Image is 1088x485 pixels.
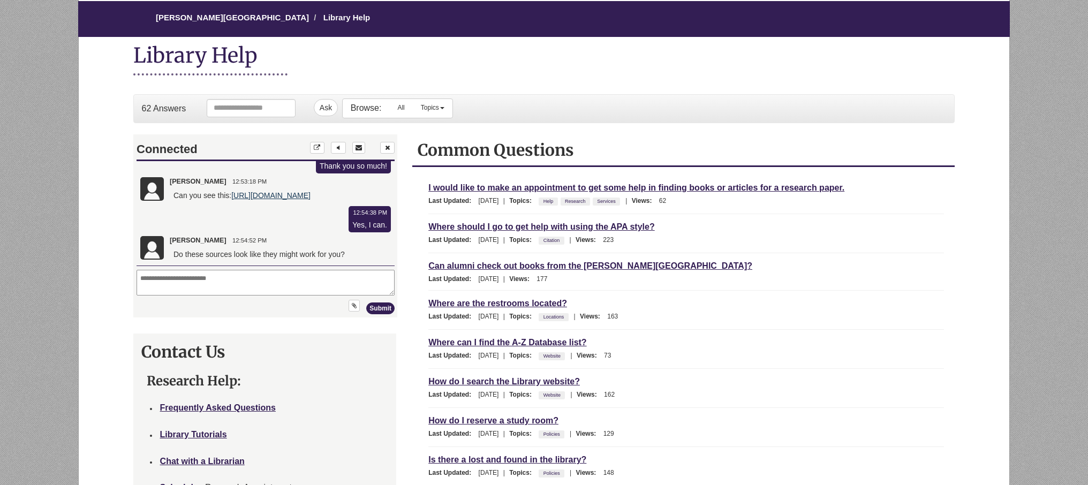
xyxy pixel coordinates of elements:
[539,313,571,320] ul: Topics:
[576,236,601,244] span: Views:
[413,99,452,116] a: Topics
[428,275,477,283] span: Last Updated:
[479,391,499,398] span: [DATE]
[232,168,261,179] button: Submit
[428,236,477,244] span: Last Updated:
[539,352,568,359] ul: Topics:
[501,352,508,359] span: |
[539,197,623,204] ul: Topics:
[603,236,614,244] span: 223
[428,391,477,398] span: Last Updated:
[542,389,562,401] a: Website
[568,391,575,398] span: |
[501,391,508,398] span: |
[141,342,389,362] h2: Contact Us
[607,313,618,320] span: 163
[215,165,226,177] button: Upload File
[428,414,558,427] a: How do I reserve a study room?
[571,313,578,320] span: |
[577,352,602,359] span: Views:
[563,195,587,207] a: Research
[603,430,614,437] span: 129
[595,195,617,207] a: Services
[539,469,567,476] ul: Topics:
[418,140,949,160] h2: Common Questions
[428,181,844,194] a: I would like to make an appointment to get some help in finding books or articles for a research ...
[428,260,752,272] a: Can alumni check out books from the [PERSON_NAME][GEOGRAPHIC_DATA]?
[134,135,397,317] iframe: Chat Widget
[577,391,602,398] span: Views:
[509,275,535,283] span: Views:
[323,13,371,22] a: Library Help
[568,352,575,359] span: |
[509,197,537,204] span: Topics:
[389,99,412,116] a: All
[142,103,186,115] p: 62 Answers
[537,275,547,283] span: 177
[567,469,574,476] span: |
[428,221,655,233] a: Where should I go to get help with using the APA style?
[509,430,537,437] span: Topics:
[539,391,568,398] ul: Topics:
[428,297,567,309] a: Where are the restrooms located?
[133,134,397,317] div: Chat Widget
[133,42,288,75] h1: Library Help
[428,469,477,476] span: Last Updated:
[160,430,227,439] a: Library Tutorials
[542,311,566,323] a: Locations
[160,457,245,466] a: Chat with a Librarian
[509,236,537,244] span: Topics:
[428,336,586,348] a: Where can I find the A-Z Database list?
[479,352,499,359] span: [DATE]
[539,236,566,244] ul: Topics:
[479,313,499,320] span: [DATE]
[479,197,499,204] span: [DATE]
[479,236,499,244] span: [DATE]
[156,13,309,22] a: [PERSON_NAME][GEOGRAPHIC_DATA]
[509,391,537,398] span: Topics:
[659,197,666,204] span: 62
[542,195,555,207] a: Help
[501,430,508,437] span: |
[428,313,477,320] span: Last Updated:
[576,469,602,476] span: Views:
[428,430,477,437] span: Last Updated:
[147,373,241,389] strong: Research Help:
[604,391,615,398] span: 162
[479,275,499,283] span: [DATE]
[603,469,614,476] span: 148
[632,197,658,204] span: Views:
[160,403,276,412] a: Frequently Asked Questions
[604,352,611,359] span: 73
[428,453,586,466] a: Is there a lost and found in the library?
[623,197,630,204] span: |
[428,197,477,204] span: Last Updated:
[542,428,562,440] a: Policies
[501,275,508,283] span: |
[351,102,382,114] p: Browse:
[501,469,508,476] span: |
[509,469,537,476] span: Topics:
[479,469,499,476] span: [DATE]
[314,99,338,116] button: Ask
[576,430,602,437] span: Views:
